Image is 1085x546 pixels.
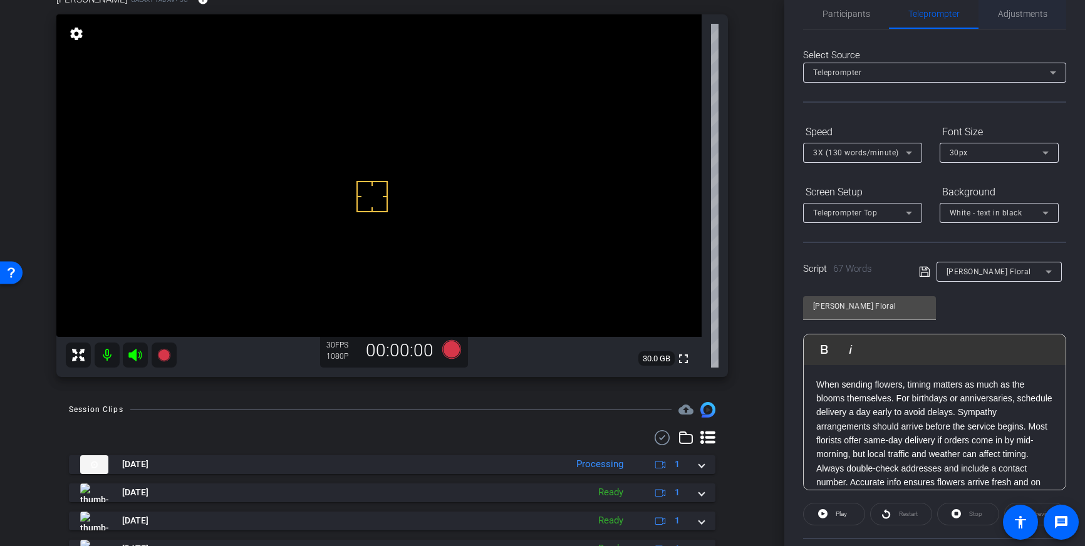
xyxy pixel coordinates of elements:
img: thumb-nail [80,455,108,474]
span: [DATE] [122,514,148,527]
mat-icon: fullscreen [676,351,691,366]
span: 1 [675,514,680,527]
div: 00:00:00 [358,340,442,361]
button: Play [803,503,865,525]
span: Teleprompter [908,9,960,18]
div: Script [803,262,901,276]
span: FPS [335,341,348,349]
div: Background [940,182,1059,203]
mat-icon: message [1054,515,1069,530]
p: When sending flowers, timing matters as much as the blooms themselves. For birthdays or anniversa... [816,378,1053,504]
mat-icon: settings [68,26,85,41]
div: Ready [592,485,630,500]
div: Speed [803,121,922,143]
mat-expansion-panel-header: thumb-nail[DATE]Ready1 [69,483,715,502]
img: Session clips [700,402,715,417]
mat-icon: accessibility [1013,515,1028,530]
button: Bold (⌘B) [812,337,836,362]
span: 30.0 GB [638,351,675,366]
span: 1 [675,486,680,499]
span: 30px [950,148,968,157]
span: Play [836,510,847,517]
span: Participants [823,9,870,18]
div: 1080P [326,351,358,361]
span: Teleprompter [813,68,861,77]
span: [DATE] [122,486,148,499]
span: Adjustments [998,9,1047,18]
span: Destinations for your clips [678,402,693,417]
div: Screen Setup [803,182,922,203]
span: [PERSON_NAME] Floral [947,267,1031,276]
span: Teleprompter Top [813,209,877,217]
div: Select Source [803,48,1066,63]
input: Title [813,299,926,314]
div: Session Clips [69,403,123,416]
mat-expansion-panel-header: thumb-nail[DATE]Ready1 [69,512,715,530]
div: 30 [326,340,358,350]
div: Ready [592,513,630,528]
div: Processing [570,457,630,471]
img: thumb-nail [80,512,108,530]
span: 67 Words [833,263,872,274]
mat-icon: cloud_upload [678,402,693,417]
img: thumb-nail [80,483,108,502]
span: White - text in black [950,209,1022,217]
span: 3X (130 words/minute) [813,148,899,157]
span: 1 [675,458,680,471]
div: Font Size [940,121,1059,143]
span: [DATE] [122,458,148,471]
mat-expansion-panel-header: thumb-nail[DATE]Processing1 [69,455,715,474]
